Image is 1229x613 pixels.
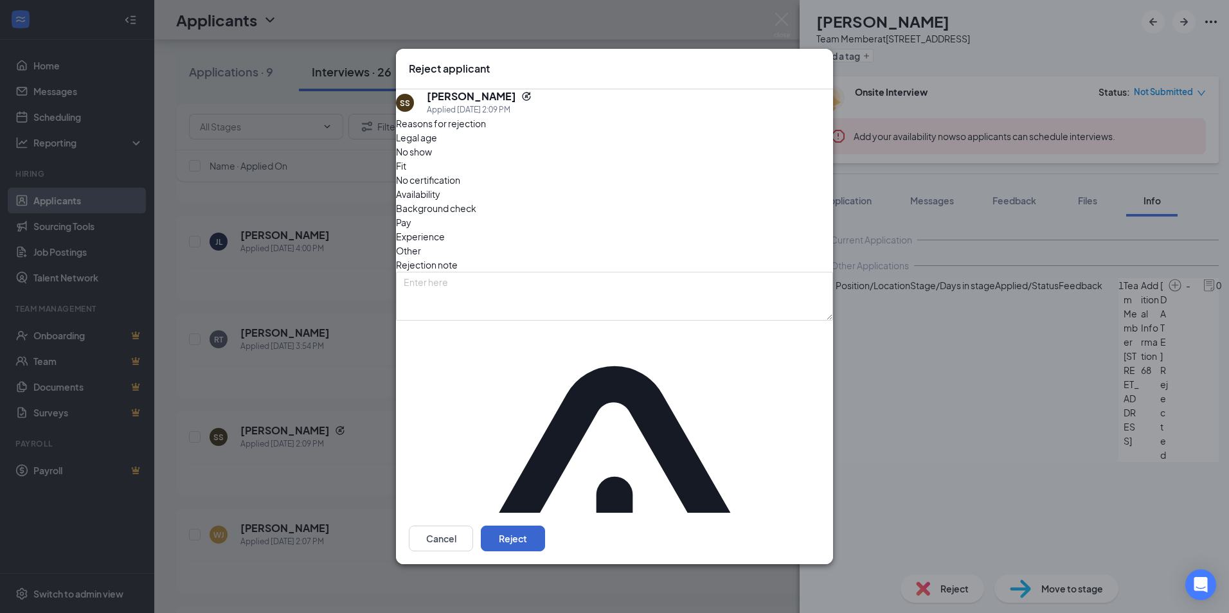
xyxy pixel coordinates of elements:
[396,173,460,187] span: No certification
[409,526,473,551] button: Cancel
[396,259,458,271] span: Rejection note
[481,526,545,551] button: Reject
[396,229,445,244] span: Experience
[396,215,411,229] span: Pay
[521,91,532,102] svg: Reapply
[396,118,486,129] span: Reasons for rejection
[409,62,490,76] h3: Reject applicant
[396,244,421,258] span: Other
[396,201,476,215] span: Background check
[427,89,516,103] h5: [PERSON_NAME]
[1185,569,1216,600] div: Open Intercom Messenger
[396,130,437,145] span: Legal age
[396,145,432,159] span: No show
[400,98,410,109] div: SS
[427,103,532,116] div: Applied [DATE] 2:09 PM
[396,159,406,173] span: Fit
[396,187,440,201] span: Availability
